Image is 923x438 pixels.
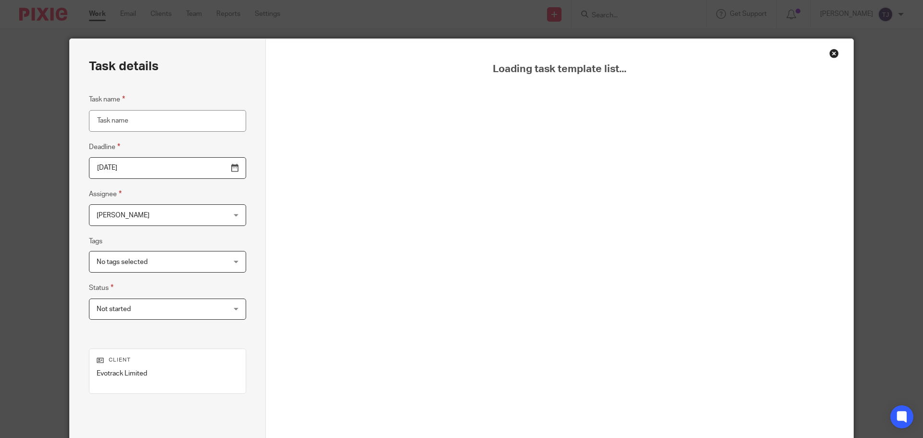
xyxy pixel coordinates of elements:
label: Status [89,282,113,293]
span: [PERSON_NAME] [97,212,150,219]
p: Evotrack Limited [97,369,238,378]
label: Task name [89,94,125,105]
span: No tags selected [97,259,148,265]
p: Client [97,356,238,364]
label: Assignee [89,188,122,200]
h2: Task details [89,58,159,75]
label: Deadline [89,141,120,152]
input: Task name [89,110,246,132]
div: Close this dialog window [829,49,839,58]
span: Not started [97,306,131,313]
span: Loading task template list... [290,63,830,75]
input: Pick a date [89,157,246,179]
label: Tags [89,237,102,246]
